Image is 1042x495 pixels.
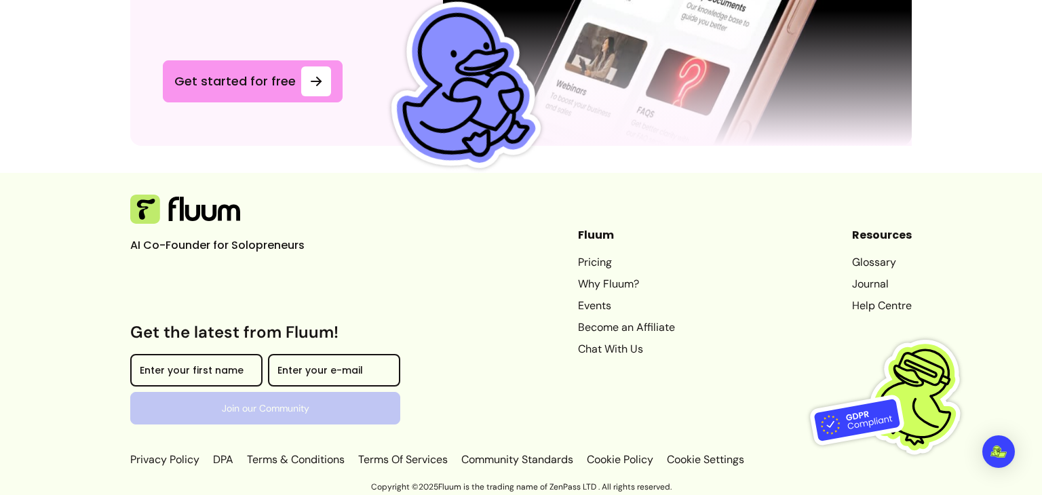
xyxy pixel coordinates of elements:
a: Cookie Policy [584,452,656,468]
h3: Get the latest from Fluum! [130,321,400,343]
a: Terms Of Services [355,452,450,468]
p: AI Co-Founder for Solopreneurs [130,237,334,254]
img: Fluum is GDPR compliant [810,312,980,481]
a: Pricing [578,254,675,271]
a: DPA [210,452,236,468]
img: Fluum Logo [130,195,240,224]
a: Help Centre [852,298,912,314]
header: Resources [852,227,912,243]
a: Events [578,298,675,314]
a: Community Standards [459,452,576,468]
div: Open Intercom Messenger [982,435,1015,468]
span: Get started for free [174,72,296,91]
a: Chat With Us [578,341,675,357]
p: Cookie Settings [664,452,744,468]
a: Journal [852,276,912,292]
header: Fluum [578,227,675,243]
a: Get started for free [163,60,343,102]
a: Glossary [852,254,912,271]
a: Terms & Conditions [244,452,347,468]
a: Why Fluum? [578,276,675,292]
input: Enter your first name [140,366,253,380]
a: Privacy Policy [130,452,202,468]
a: Become an Affiliate [578,319,675,336]
input: Enter your e-mail [277,366,391,380]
